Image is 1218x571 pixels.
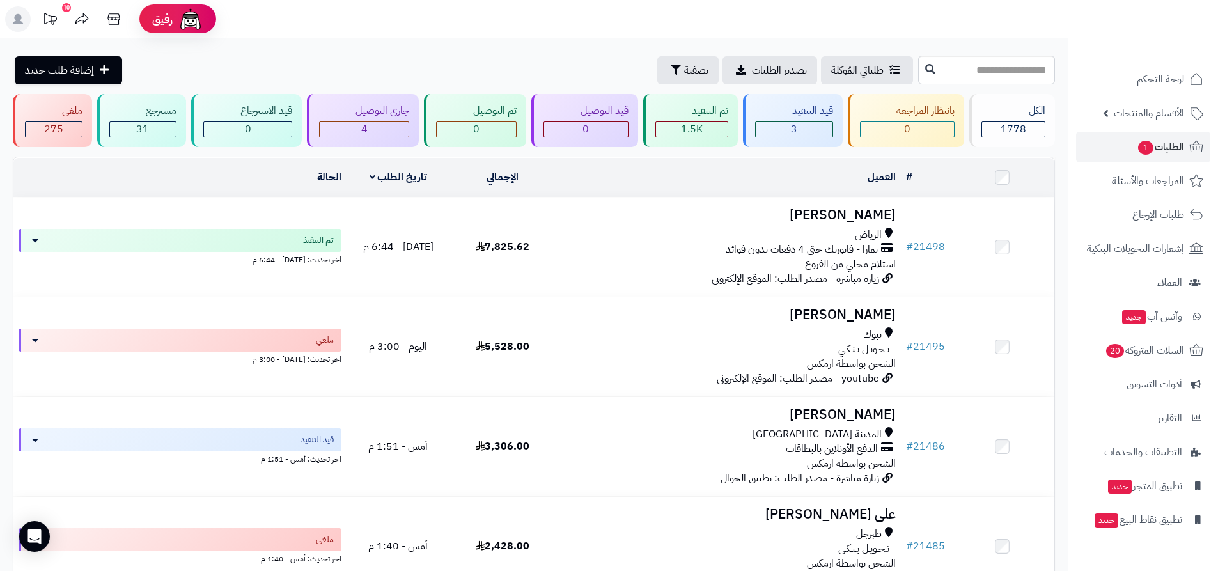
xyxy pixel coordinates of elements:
div: مسترجع [109,104,177,118]
span: 2,428.00 [476,538,529,554]
a: طلباتي المُوكلة [821,56,913,84]
div: 0 [204,122,292,137]
a: جاري التوصيل 4 [304,94,422,147]
span: الشحن بواسطة ارمكس [807,356,896,372]
span: 3 [791,121,797,137]
span: [DATE] - 6:44 م [363,239,433,254]
span: ملغي [316,533,334,546]
h3: [PERSON_NAME] [559,407,896,422]
span: 1.5K [681,121,703,137]
a: #21498 [906,239,945,254]
a: الإجمالي [487,169,519,185]
span: 20 [1105,344,1124,359]
span: المدينة [GEOGRAPHIC_DATA] [753,427,882,442]
span: تطبيق المتجر [1107,477,1182,495]
h3: على [PERSON_NAME] [559,507,896,522]
div: قيد التنفيذ [755,104,833,118]
a: ملغي 275 [10,94,95,147]
span: جديد [1095,513,1118,528]
span: تم التنفيذ [303,234,334,247]
span: العملاء [1157,274,1182,292]
a: تطبيق نقاط البيعجديد [1076,505,1210,535]
span: تصدير الطلبات [752,63,807,78]
span: # [906,538,913,554]
div: قيد التوصيل [543,104,629,118]
span: المراجعات والأسئلة [1112,172,1184,190]
a: أدوات التسويق [1076,369,1210,400]
span: 0 [245,121,251,137]
a: قيد التنفيذ 3 [740,94,845,147]
span: # [906,439,913,454]
span: إشعارات التحويلات البنكية [1087,240,1184,258]
a: الكل1778 [967,94,1058,147]
span: جديد [1108,480,1132,494]
a: مسترجع 31 [95,94,189,147]
a: تصدير الطلبات [722,56,817,84]
div: قيد الاسترجاع [203,104,292,118]
span: 0 [473,121,480,137]
div: جاري التوصيل [319,104,410,118]
span: أمس - 1:40 م [368,538,428,554]
span: تـحـويـل بـنـكـي [838,542,889,556]
a: المراجعات والأسئلة [1076,166,1210,196]
button: تصفية [657,56,719,84]
span: طلباتي المُوكلة [831,63,884,78]
div: 275 [26,122,82,137]
span: وآتس آب [1121,308,1182,325]
span: 5,528.00 [476,339,529,354]
span: طلبات الإرجاع [1132,206,1184,224]
span: اليوم - 3:00 م [369,339,427,354]
div: 31 [110,122,176,137]
span: تصفية [684,63,708,78]
span: الشحن بواسطة ارمكس [807,556,896,571]
span: الدفع الأونلاين بالبطاقات [786,442,878,457]
div: الكل [981,104,1045,118]
div: اخر تحديث: [DATE] - 6:44 م [19,252,341,265]
span: السلات المتروكة [1105,341,1184,359]
div: 10 [62,3,71,12]
span: استلام محلي من الفروع [805,256,896,272]
div: 1465 [656,122,728,137]
a: إضافة طلب جديد [15,56,122,84]
a: السلات المتروكة20 [1076,335,1210,366]
a: تم التوصيل 0 [421,94,529,147]
a: التقارير [1076,403,1210,434]
span: جديد [1122,310,1146,324]
a: تاريخ الطلب [370,169,428,185]
div: تم التوصيل [436,104,517,118]
a: الحالة [317,169,341,185]
a: الطلبات1 [1076,132,1210,162]
span: تطبيق نقاط البيع [1093,511,1182,529]
span: 31 [136,121,149,137]
div: 0 [544,122,628,137]
div: ملغي [25,104,82,118]
span: قيد التنفيذ [301,434,334,446]
span: 0 [904,121,910,137]
span: 7,825.62 [476,239,529,254]
div: اخر تحديث: [DATE] - 3:00 م [19,352,341,365]
span: 4 [361,121,368,137]
div: اخر تحديث: أمس - 1:40 م [19,551,341,565]
span: طبرجل [856,527,882,542]
a: العميل [868,169,896,185]
span: ملغي [316,334,334,347]
a: التطبيقات والخدمات [1076,437,1210,467]
img: ai-face.png [178,6,203,32]
span: 3,306.00 [476,439,529,454]
a: لوحة التحكم [1076,64,1210,95]
a: # [906,169,912,185]
span: 275 [44,121,63,137]
span: # [906,239,913,254]
span: إضافة طلب جديد [25,63,94,78]
a: طلبات الإرجاع [1076,199,1210,230]
div: بانتظار المراجعة [860,104,955,118]
div: اخر تحديث: أمس - 1:51 م [19,451,341,465]
div: Open Intercom Messenger [19,521,50,552]
a: #21495 [906,339,945,354]
div: 4 [320,122,409,137]
span: أمس - 1:51 م [368,439,428,454]
span: 1 [1137,141,1153,155]
span: youtube - مصدر الطلب: الموقع الإلكتروني [717,371,879,386]
a: تم التنفيذ 1.5K [641,94,741,147]
a: قيد التوصيل 0 [529,94,641,147]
